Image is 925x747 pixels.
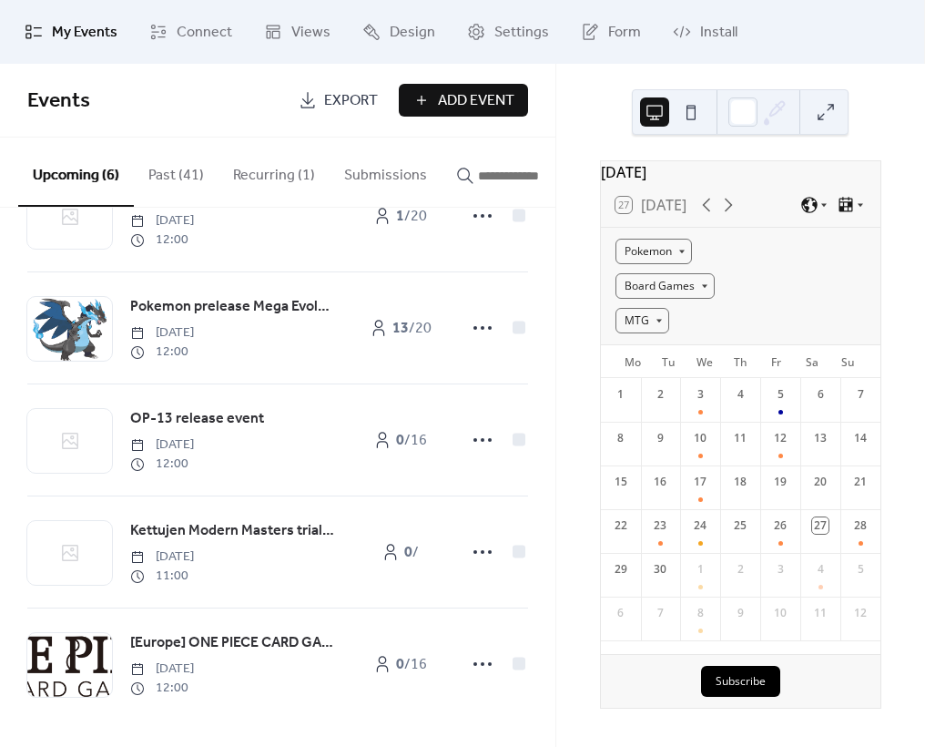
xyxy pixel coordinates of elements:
span: [DATE] [130,547,194,567]
span: Connect [177,22,232,44]
div: 3 [772,561,788,578]
div: 8 [692,605,708,621]
a: Install [659,7,751,56]
a: OP-13 release event [130,407,264,431]
a: Views [250,7,344,56]
span: [DATE] [130,323,194,343]
div: 18 [732,474,748,490]
div: 26 [772,517,788,534]
span: / 20 [392,318,432,340]
div: 7 [852,386,869,403]
a: 13/20 [355,312,446,344]
span: Settings [494,22,549,44]
span: Pokemon prelease Mega Evolution - Phantasmal Flames [130,296,336,318]
span: 12:00 [130,679,194,698]
span: 12:00 [130,455,194,474]
b: 0 [396,650,404,679]
div: 2 [652,386,668,403]
span: / [404,542,419,564]
span: 11:00 [130,567,194,586]
div: 21 [852,474,869,490]
div: 15 [613,474,629,490]
b: 1 [396,202,404,230]
div: 6 [613,605,629,621]
b: 0 [404,538,412,567]
div: We [686,345,722,378]
a: Form [567,7,655,56]
a: 1/20 [355,200,446,232]
div: 3 [692,386,708,403]
b: 13 [392,314,409,343]
div: 12 [772,430,788,446]
a: 0/ [355,536,446,568]
button: Subscribe [701,666,780,697]
div: 7 [652,605,668,621]
button: Upcoming (6) [18,138,134,207]
a: My Events [11,7,131,56]
span: [Europe] ONE PIECE CARD GAME OP-14 Release Event [130,632,336,654]
div: 19 [772,474,788,490]
a: Export [285,84,391,117]
div: 27 [812,517,828,534]
span: OP-13 release event [130,408,264,430]
div: 13 [812,430,828,446]
div: Fr [758,345,794,378]
span: Kettujen Modern Masters trial turnaus [130,520,336,542]
a: 0/16 [355,648,446,680]
div: 4 [732,386,748,403]
button: Submissions [330,138,442,205]
div: 2 [732,561,748,578]
button: Past (41) [134,138,219,205]
b: 0 [396,426,404,455]
div: 11 [732,430,748,446]
div: 28 [852,517,869,534]
div: 23 [652,517,668,534]
div: Sa [794,345,829,378]
div: 1 [613,386,629,403]
div: 24 [692,517,708,534]
div: 12 [852,605,869,621]
span: Export [324,90,378,112]
a: Design [349,7,449,56]
button: Add Event [399,84,528,117]
span: Views [291,22,330,44]
div: 11 [812,605,828,621]
div: 9 [652,430,668,446]
div: 4 [812,561,828,578]
span: [DATE] [130,660,194,679]
span: My Events [52,22,117,44]
span: / 20 [396,206,427,228]
span: [DATE] [130,435,194,455]
span: 12:00 [130,230,194,250]
span: Install [700,22,737,44]
div: Th [723,345,758,378]
span: [DATE] [130,211,194,230]
div: 6 [812,386,828,403]
div: 5 [852,561,869,578]
div: 25 [732,517,748,534]
span: Add Event [438,90,514,112]
div: 8 [613,430,629,446]
div: [DATE] [601,161,880,183]
div: 30 [652,561,668,578]
div: 10 [772,605,788,621]
span: Design [390,22,435,44]
span: 12:00 [130,343,194,362]
div: 20 [812,474,828,490]
div: 1 [692,561,708,578]
a: [Europe] ONE PIECE CARD GAME OP-14 Release Event [130,631,336,655]
a: Kettujen Modern Masters trial turnaus [130,519,336,543]
span: Events [27,81,90,121]
span: / 16 [396,430,427,452]
div: Tu [651,345,686,378]
div: 17 [692,474,708,490]
button: Recurring (1) [219,138,330,205]
div: 10 [692,430,708,446]
div: 29 [613,561,629,578]
div: 9 [732,605,748,621]
div: 22 [613,517,629,534]
span: / 16 [396,654,427,676]
a: 0/16 [355,424,446,456]
a: Pokemon prelease Mega Evolution - Phantasmal Flames [130,295,336,319]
